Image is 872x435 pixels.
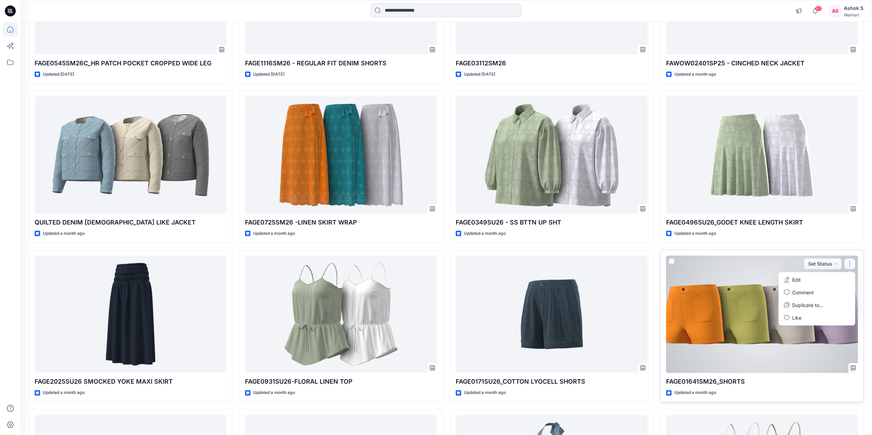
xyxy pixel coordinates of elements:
span: 63 [815,6,822,11]
p: FAGE0931SU26-FLORAL LINEN TOP [245,377,437,386]
a: FAGE0931SU26-FLORAL LINEN TOP [245,256,437,373]
p: FAGE0496SU26_GODET KNEE LENGTH SKIRT [666,218,858,227]
p: Like [792,314,801,321]
p: FAGE0349SU26 - SS BTTN UP SHT [456,218,648,227]
p: FAGE0171SU26_COTTON LYOCELL SHORTS [456,377,648,386]
p: Updated a month ago [43,230,85,237]
div: Walmart [844,12,863,17]
p: Updated [DATE] [464,71,495,78]
a: FAGE0496SU26_GODET KNEE LENGTH SKIRT [666,96,858,214]
a: FAGE2025SU26 SMOCKED YOKE MAXI SKIRT [35,256,226,373]
p: FAGE0725SM26 -LINEN SKIRT WRAP [245,218,437,227]
p: FAGE1116SM26 - REGULAR FIT DENIM SHORTS [245,59,437,68]
a: FAGE01641SM26_SHORTS [666,256,858,373]
p: Edit [792,276,801,283]
a: FAGE0171SU26_COTTON LYOCELL SHORTS [456,256,648,373]
p: Duplicate to... [792,302,823,309]
p: Updated a month ago [464,230,506,237]
div: AS [829,5,841,17]
p: Comment [792,289,814,296]
p: FAGE01641SM26_SHORTS [666,377,858,386]
p: FAWOW02401SP25 - CINCHED NECK JACKET [666,59,858,68]
p: FAGE03112SM26 [456,59,648,68]
p: Updated a month ago [674,389,716,396]
a: QUILTED DENIM LADY LIKE JACKET [35,96,226,214]
p: Updated a month ago [253,230,295,237]
p: QUILTED DENIM [DEMOGRAPHIC_DATA] LIKE JACKET [35,218,226,227]
p: Updated a month ago [43,389,85,396]
p: Updated a month ago [464,389,506,396]
p: Updated a month ago [674,230,716,237]
p: Updated a month ago [253,389,295,396]
p: FAGE0545SM26C_HR PATCH POCKET CROPPED WIDE LEG [35,59,226,68]
p: Updated [DATE] [43,71,74,78]
div: Ashok S [844,4,863,12]
a: Edit [780,273,854,286]
p: Updated [DATE] [253,71,284,78]
a: FAGE0725SM26 -LINEN SKIRT WRAP [245,96,437,214]
p: Updated a month ago [674,71,716,78]
a: FAGE0349SU26 - SS BTTN UP SHT [456,96,648,214]
p: FAGE2025SU26 SMOCKED YOKE MAXI SKIRT [35,377,226,386]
